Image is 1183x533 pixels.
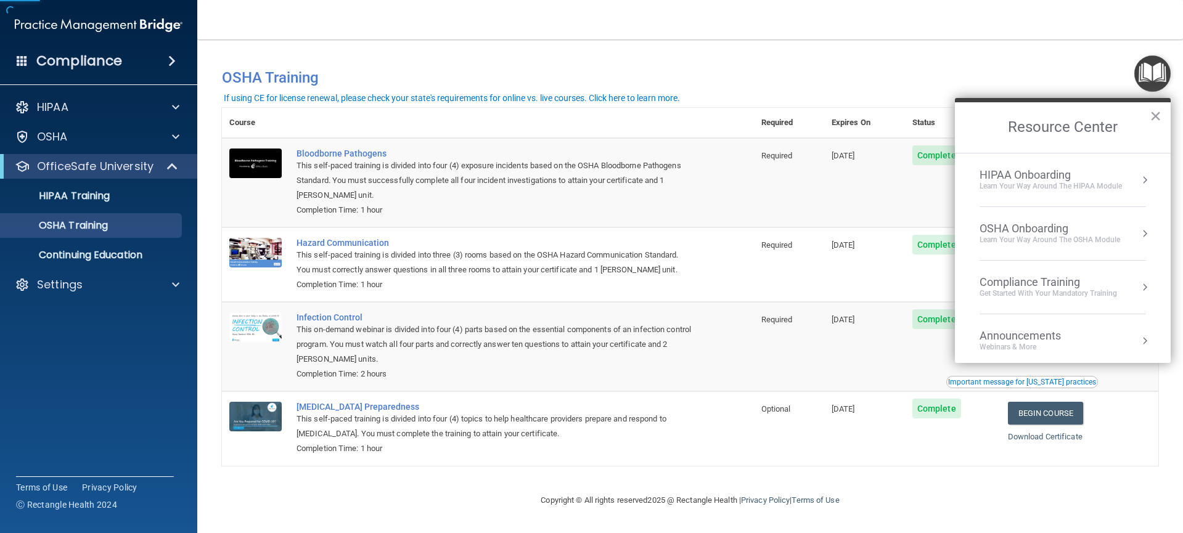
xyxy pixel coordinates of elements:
[912,399,961,418] span: Complete
[16,481,67,494] a: Terms of Use
[297,367,692,381] div: Completion Time: 2 hours
[955,98,1171,363] div: Resource Center
[297,402,692,412] a: [MEDICAL_DATA] Preparedness
[1134,55,1171,92] button: Open Resource Center
[912,235,961,254] span: Complete
[832,240,855,250] span: [DATE]
[15,13,182,38] img: PMB logo
[980,181,1122,192] div: Learn Your Way around the HIPAA module
[980,235,1120,245] div: Learn your way around the OSHA module
[297,238,692,248] a: Hazard Communication
[905,108,1001,138] th: Status
[761,151,793,160] span: Required
[980,329,1086,343] div: Announcements
[1150,106,1161,126] button: Close
[1008,402,1083,425] a: Begin Course
[832,404,855,413] span: [DATE]
[824,108,905,138] th: Expires On
[741,495,790,505] a: Privacy Policy
[15,100,179,115] a: HIPAA
[37,159,154,174] p: OfficeSafe University
[37,129,68,144] p: OSHA
[832,151,855,160] span: [DATE]
[222,108,289,138] th: Course
[297,203,692,218] div: Completion Time: 1 hour
[912,309,961,329] span: Complete
[980,222,1120,235] div: OSHA Onboarding
[36,52,122,70] h4: Compliance
[912,145,961,165] span: Complete
[297,158,692,203] div: This self-paced training is divided into four (4) exposure incidents based on the OSHA Bloodborne...
[15,129,179,144] a: OSHA
[297,248,692,277] div: This self-paced training is divided into three (3) rooms based on the OSHA Hazard Communication S...
[792,495,839,505] a: Terms of Use
[1008,432,1083,441] a: Download Certificate
[297,322,692,367] div: This on-demand webinar is divided into four (4) parts based on the essential components of an inf...
[15,277,179,292] a: Settings
[980,342,1086,352] div: Webinars & More
[761,404,791,413] span: Optional
[222,69,1158,86] h4: OSHA Training
[761,240,793,250] span: Required
[15,159,179,174] a: OfficeSafe University
[37,100,68,115] p: HIPAA
[8,219,108,232] p: OSHA Training
[465,481,915,520] div: Copyright © All rights reserved 2025 @ Rectangle Health | |
[980,288,1117,299] div: Get Started with your mandatory training
[8,190,110,202] p: HIPAA Training
[297,277,692,292] div: Completion Time: 1 hour
[297,149,692,158] a: Bloodborne Pathogens
[955,102,1171,153] h2: Resource Center
[37,277,83,292] p: Settings
[297,412,692,441] div: This self-paced training is divided into four (4) topics to help healthcare providers prepare and...
[224,94,680,102] div: If using CE for license renewal, please check your state's requirements for online vs. live cours...
[754,108,824,138] th: Required
[222,92,682,104] button: If using CE for license renewal, please check your state's requirements for online vs. live cours...
[948,378,1096,386] div: Important message for [US_STATE] practices
[946,376,1098,388] button: Read this if you are a dental practitioner in the state of CA
[297,312,692,322] a: Infection Control
[16,498,117,511] span: Ⓒ Rectangle Health 2024
[761,315,793,324] span: Required
[980,168,1122,182] div: HIPAA Onboarding
[980,275,1117,289] div: Compliance Training
[82,481,137,494] a: Privacy Policy
[8,249,176,261] p: Continuing Education
[297,441,692,456] div: Completion Time: 1 hour
[832,315,855,324] span: [DATE]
